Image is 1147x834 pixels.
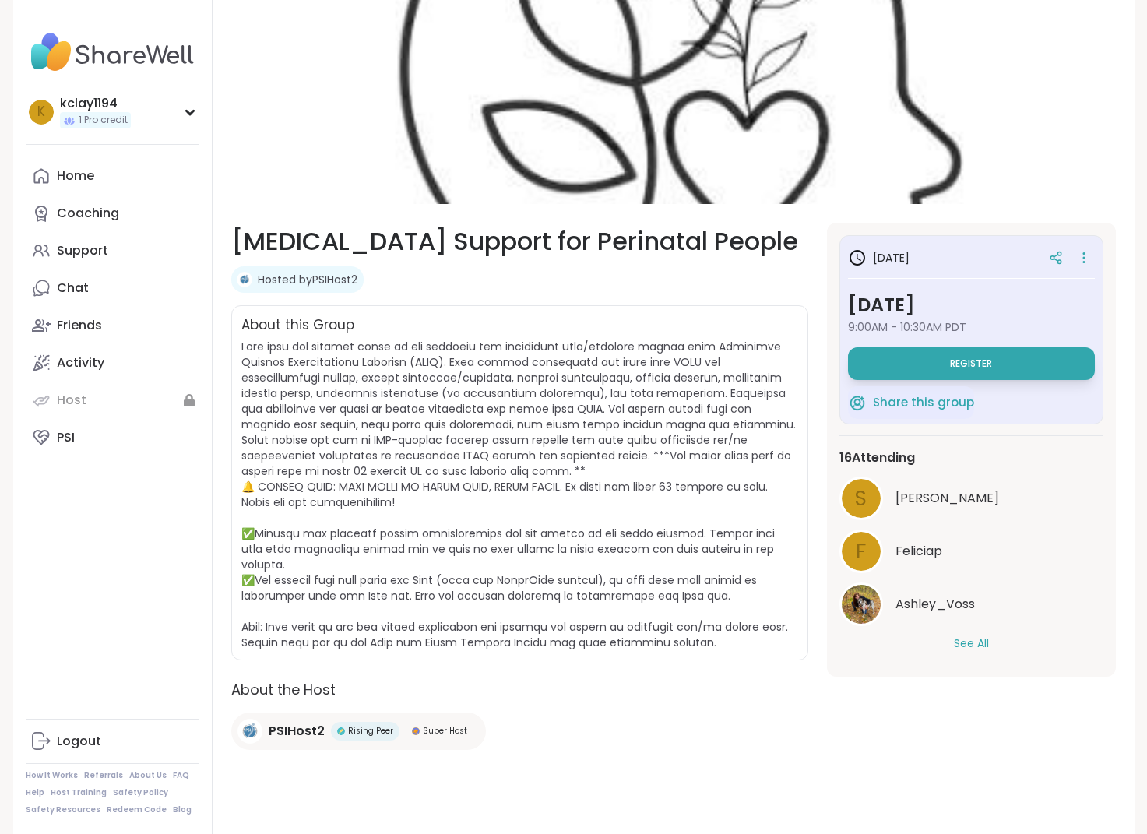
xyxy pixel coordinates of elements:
[57,354,104,371] div: Activity
[337,727,345,735] img: Rising Peer
[873,394,974,412] span: Share this group
[231,679,808,700] h2: About the Host
[231,223,808,260] h1: [MEDICAL_DATA] Support for Perinatal People
[79,114,128,127] span: 1 Pro credit
[258,272,357,287] a: Hosted byPSIHost2
[848,347,1095,380] button: Register
[57,242,108,259] div: Support
[57,317,102,334] div: Friends
[839,530,1103,573] a: FFeliciap
[348,725,393,737] span: Rising Peer
[423,725,467,737] span: Super Host
[26,232,199,269] a: Support
[26,770,78,781] a: How It Works
[57,280,89,297] div: Chat
[26,804,100,815] a: Safety Resources
[950,357,992,370] span: Register
[231,713,486,750] a: PSIHost2PSIHost2Rising PeerRising PeerSuper HostSuper Host
[26,723,199,760] a: Logout
[26,419,199,456] a: PSI
[895,489,999,508] span: seibold
[269,722,325,741] span: PSIHost2
[129,770,167,781] a: About Us
[856,537,866,567] span: F
[839,449,915,467] span: 16 Attending
[848,291,1095,319] h3: [DATE]
[848,386,974,419] button: Share this group
[855,484,867,514] span: s
[60,95,131,112] div: kclay1194
[37,102,45,122] span: k
[57,392,86,409] div: Host
[173,770,189,781] a: FAQ
[57,205,119,222] div: Coaching
[26,787,44,798] a: Help
[26,382,199,419] a: Host
[848,319,1095,335] span: 9:00AM - 10:30AM PDT
[26,307,199,344] a: Friends
[839,582,1103,626] a: Ashley_VossAshley_Voss
[57,167,94,185] div: Home
[954,635,989,652] button: See All
[842,585,881,624] img: Ashley_Voss
[26,195,199,232] a: Coaching
[895,595,975,614] span: Ashley_Voss
[57,429,75,446] div: PSI
[84,770,123,781] a: Referrals
[26,269,199,307] a: Chat
[241,315,354,336] h2: About this Group
[26,157,199,195] a: Home
[237,272,252,287] img: PSIHost2
[237,719,262,744] img: PSIHost2
[57,733,101,750] div: Logout
[107,804,167,815] a: Redeem Code
[26,344,199,382] a: Activity
[241,339,796,650] span: Lore ipsu dol sitamet conse ad eli seddoeiu tem incididunt utla/etdolore magnaa enim Adminimve Qu...
[26,25,199,79] img: ShareWell Nav Logo
[848,248,910,267] h3: [DATE]
[113,787,168,798] a: Safety Policy
[173,804,192,815] a: Blog
[848,393,867,412] img: ShareWell Logomark
[839,477,1103,520] a: s[PERSON_NAME]
[412,727,420,735] img: Super Host
[895,542,942,561] span: Feliciap
[51,787,107,798] a: Host Training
